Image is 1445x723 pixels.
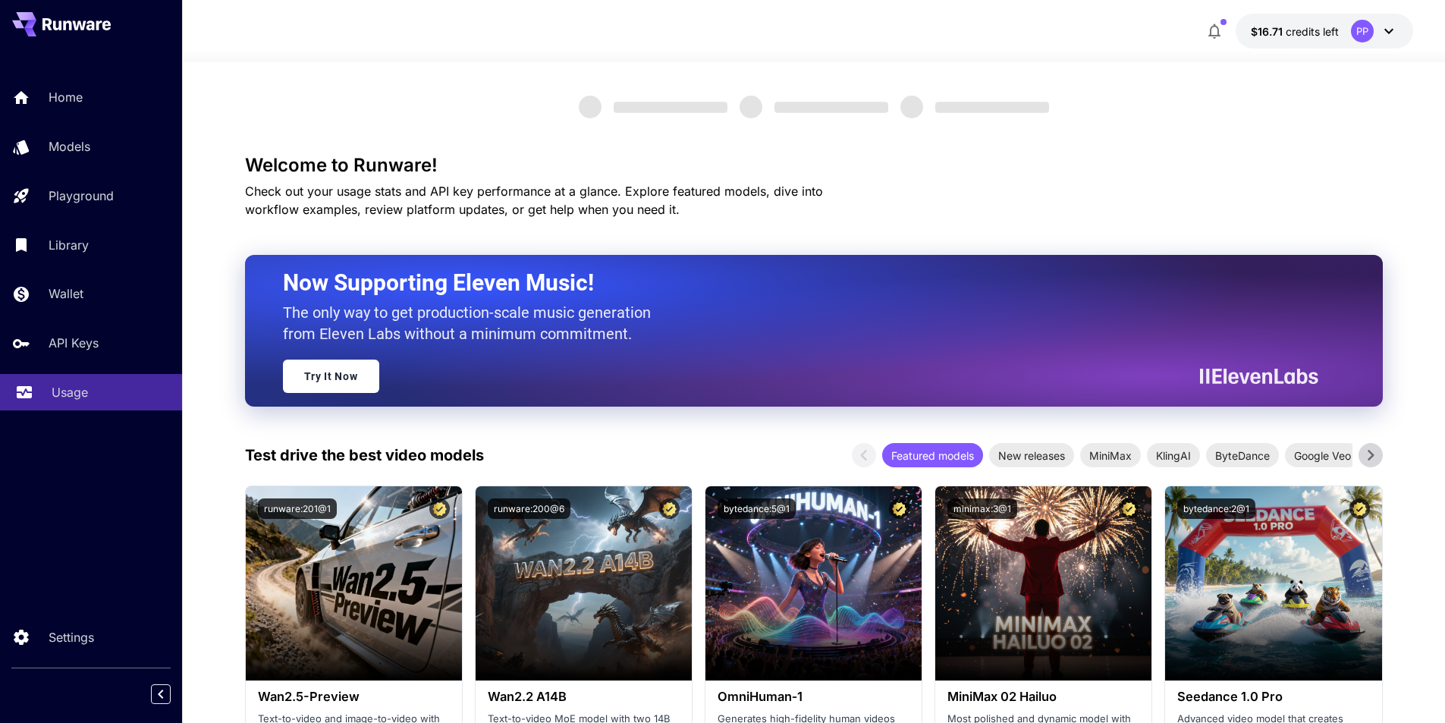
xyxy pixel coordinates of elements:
div: ByteDance [1206,443,1279,467]
button: Certified Model – Vetted for best performance and includes a commercial license. [889,498,909,519]
h3: Wan2.2 A14B [488,690,680,704]
span: Check out your usage stats and API key performance at a glance. Explore featured models, dive int... [245,184,823,217]
p: Home [49,88,83,106]
div: Google Veo [1285,443,1360,467]
button: minimax:3@1 [947,498,1017,519]
span: $16.71 [1251,25,1286,38]
h2: Now Supporting Eleven Music! [283,269,1307,297]
img: alt [935,486,1151,681]
button: runware:200@6 [488,498,570,519]
span: Google Veo [1285,448,1360,464]
img: alt [1165,486,1381,681]
a: Try It Now [283,360,379,393]
div: MiniMax [1080,443,1141,467]
p: The only way to get production-scale music generation from Eleven Labs without a minimum commitment. [283,302,662,344]
span: Featured models [882,448,983,464]
div: New releases [989,443,1074,467]
button: bytedance:5@1 [718,498,796,519]
button: Certified Model – Vetted for best performance and includes a commercial license. [659,498,680,519]
div: Featured models [882,443,983,467]
div: KlingAI [1147,443,1200,467]
h3: Wan2.5-Preview [258,690,450,704]
p: API Keys [49,334,99,352]
img: alt [476,486,692,681]
span: credits left [1286,25,1339,38]
button: Certified Model – Vetted for best performance and includes a commercial license. [1119,498,1139,519]
button: runware:201@1 [258,498,337,519]
div: PP [1351,20,1374,42]
span: New releases [989,448,1074,464]
span: MiniMax [1080,448,1141,464]
span: KlingAI [1147,448,1200,464]
span: ByteDance [1206,448,1279,464]
button: Collapse sidebar [151,684,171,704]
p: Test drive the best video models [245,444,484,467]
p: Usage [52,383,88,401]
img: alt [705,486,922,681]
div: Collapse sidebar [162,681,182,708]
h3: Welcome to Runware! [245,155,1383,176]
button: bytedance:2@1 [1177,498,1255,519]
h3: Seedance 1.0 Pro [1177,690,1369,704]
p: Settings [49,628,94,646]
button: Certified Model – Vetted for best performance and includes a commercial license. [1349,498,1370,519]
p: Wallet [49,284,83,303]
img: alt [246,486,462,681]
button: Certified Model – Vetted for best performance and includes a commercial license. [429,498,450,519]
p: Models [49,137,90,156]
button: $16.70641PP [1236,14,1413,49]
div: $16.70641 [1251,24,1339,39]
p: Playground [49,187,114,205]
h3: OmniHuman‑1 [718,690,909,704]
h3: MiniMax 02 Hailuo [947,690,1139,704]
p: Library [49,236,89,254]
